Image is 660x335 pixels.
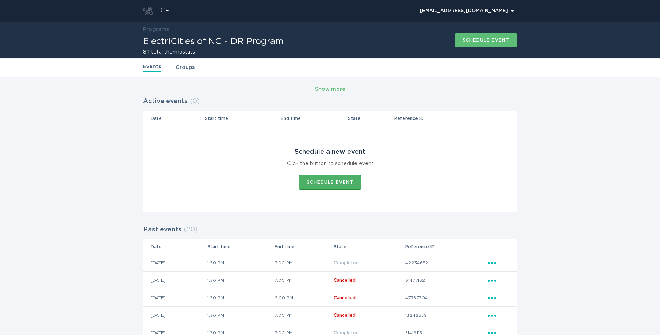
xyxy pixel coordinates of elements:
[274,272,333,289] td: 7:00 PM
[143,95,188,108] h2: Active events
[394,111,487,126] th: Reference ID
[143,27,169,32] a: Programs
[143,272,517,289] tr: c9fdc4c3ab5946168e8af44148d0fc60
[348,111,394,126] th: State
[299,175,361,190] button: Schedule event
[488,276,509,284] div: Popover menu
[184,226,197,233] span: ( 20 )
[334,296,356,300] span: Cancelled
[207,272,274,289] td: 1:30 PM
[143,63,161,72] a: Events
[334,278,356,283] span: Cancelled
[143,254,207,272] td: [DATE]
[405,289,487,307] td: 47787304
[405,239,487,254] th: Reference ID
[207,289,274,307] td: 1:30 PM
[143,37,283,46] h1: ElectriCities of NC - DR Program
[287,160,373,168] div: Click the button to schedule event
[143,239,207,254] th: Date
[334,261,359,265] span: Completed
[190,98,200,105] span: ( 0 )
[143,289,517,307] tr: 999324dde5544607b6cfe5bfa8bbdb8d
[417,5,517,16] button: Open user account details
[143,307,517,324] tr: e419f027ee0448fd946ef4d14fd93608
[295,148,365,156] div: Schedule a new event
[405,307,487,324] td: 13242859
[143,223,181,236] h2: Past events
[463,38,509,42] div: Schedule event
[405,272,487,289] td: 61477132
[143,272,207,289] td: [DATE]
[143,7,153,15] button: Go to dashboard
[405,254,487,272] td: 42234652
[143,50,283,55] h2: 84 total thermostats
[143,239,517,254] tr: Table Headers
[156,7,170,15] div: ECP
[280,111,347,126] th: End time
[143,111,517,126] tr: Table Headers
[207,307,274,324] td: 1:30 PM
[420,9,514,13] div: [EMAIL_ADDRESS][DOMAIN_NAME]
[207,254,274,272] td: 1:30 PM
[488,311,509,319] div: Popover menu
[334,313,356,318] span: Cancelled
[274,307,333,324] td: 7:00 PM
[274,289,333,307] td: 6:00 PM
[143,307,207,324] td: [DATE]
[307,180,353,184] div: Schedule event
[176,63,195,71] a: Groups
[333,239,405,254] th: State
[488,259,509,267] div: Popover menu
[315,84,345,95] button: Show more
[143,254,517,272] tr: 925af77045214b35843ead3267b9b16f
[488,294,509,302] div: Popover menu
[207,239,274,254] th: Start time
[204,111,280,126] th: Start time
[315,85,345,93] div: Show more
[274,254,333,272] td: 7:00 PM
[143,111,204,126] th: Date
[455,33,517,47] button: Schedule event
[143,289,207,307] td: [DATE]
[417,5,517,16] div: Popover menu
[334,331,359,335] span: Completed
[274,239,333,254] th: End time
